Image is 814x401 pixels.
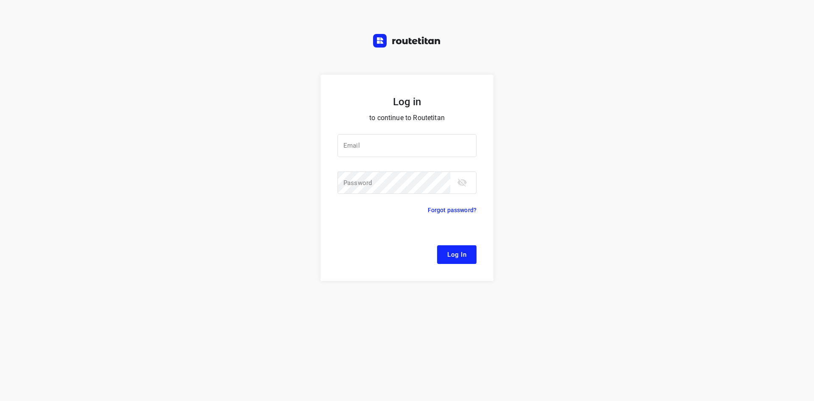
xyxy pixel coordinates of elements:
[337,95,477,109] h5: Log in
[428,205,477,215] p: Forgot password?
[337,112,477,124] p: to continue to Routetitan
[373,34,441,48] img: Routetitan
[447,249,466,260] span: Log In
[437,245,477,264] button: Log In
[454,174,471,191] button: toggle password visibility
